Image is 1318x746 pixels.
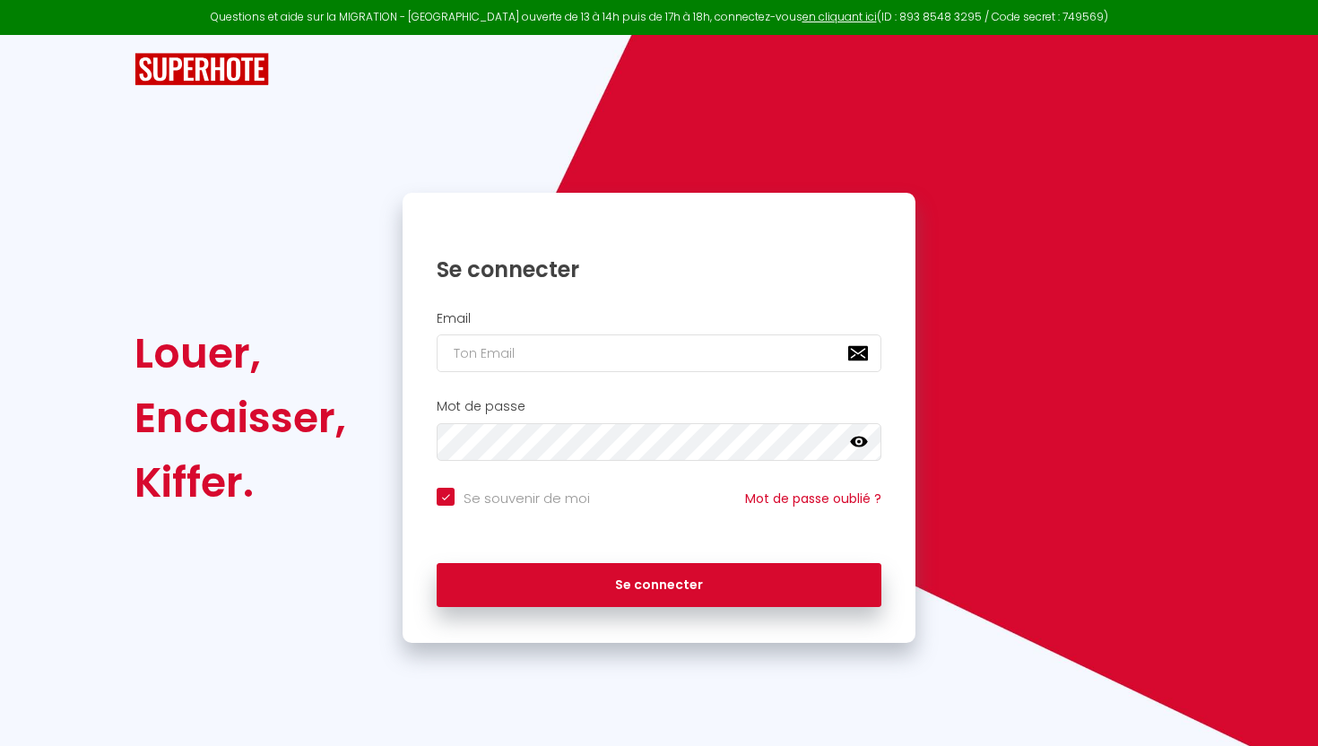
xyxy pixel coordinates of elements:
button: Se connecter [437,563,881,608]
h2: Mot de passe [437,399,881,414]
div: Louer, [134,321,346,386]
h2: Email [437,311,881,326]
div: Encaisser, [134,386,346,450]
div: Kiffer. [134,450,346,515]
input: Ton Email [437,334,881,372]
a: en cliquant ici [802,9,877,24]
img: SuperHote logo [134,53,269,86]
h1: Se connecter [437,256,881,283]
a: Mot de passe oublié ? [745,490,881,507]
